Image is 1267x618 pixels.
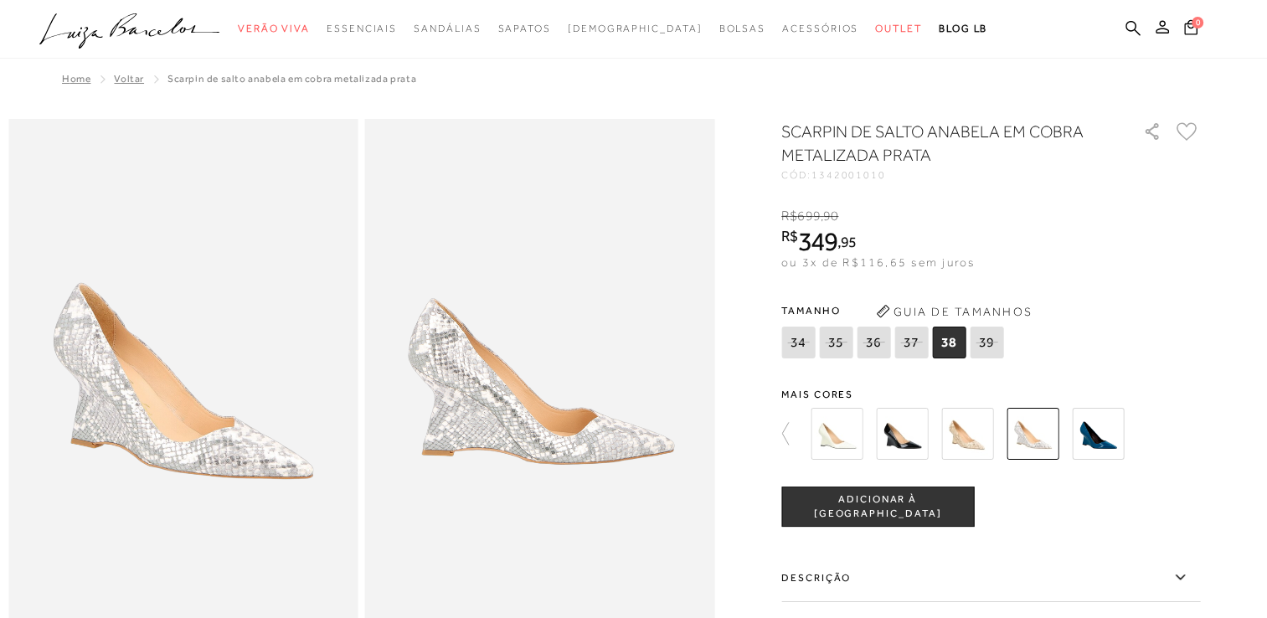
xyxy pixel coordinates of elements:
[1007,408,1058,460] img: SCARPIN DE SALTO ANABELA EM COBRA METALIZADA PRATA
[939,13,987,44] a: BLOG LB
[941,408,993,460] img: SCARPIN DE SALTO ANABELA EM COBRA METALIZADA OURO
[837,234,857,250] i: ,
[841,233,857,250] span: 95
[1192,17,1203,28] span: 0
[781,209,797,224] i: R$
[781,298,1007,323] span: Tamanho
[238,23,310,34] span: Verão Viva
[781,170,1116,180] div: CÓD:
[1179,18,1203,41] button: 0
[811,408,863,460] img: SCARPIN ANABELA VERNIZ OFF WHITE
[62,73,90,85] a: Home
[798,226,837,256] span: 349
[939,23,987,34] span: BLOG LB
[167,73,416,85] span: SCARPIN DE SALTO ANABELA EM COBRA METALIZADA PRATA
[781,389,1200,399] span: Mais cores
[781,487,974,527] button: ADICIONAR À [GEOGRAPHIC_DATA]
[1072,408,1124,460] img: SCARPIN EM COURO AZUL DENIM E SALTO ANABELA
[327,13,397,44] a: noSubCategoriesText
[497,13,550,44] a: noSubCategoriesText
[718,23,765,34] span: Bolsas
[797,209,820,224] span: 699
[894,327,928,358] span: 37
[876,408,928,460] img: SCARPIN ANABELA VERNIZ PRETO
[875,23,922,34] span: Outlet
[823,209,838,224] span: 90
[821,209,839,224] i: ,
[568,13,703,44] a: noSubCategoriesText
[782,23,858,34] span: Acessórios
[781,120,1095,167] h1: SCARPIN DE SALTO ANABELA EM COBRA METALIZADA PRATA
[718,13,765,44] a: noSubCategoriesText
[875,13,922,44] a: noSubCategoriesText
[238,13,310,44] a: noSubCategoriesText
[811,169,886,181] span: 1342001010
[857,327,890,358] span: 36
[781,255,975,269] span: ou 3x de R$116,65 sem juros
[781,229,798,244] i: R$
[870,298,1038,325] button: Guia de Tamanhos
[781,327,815,358] span: 34
[970,327,1003,358] span: 39
[327,23,397,34] span: Essenciais
[414,23,481,34] span: Sandálias
[781,554,1200,602] label: Descrição
[414,13,481,44] a: noSubCategoriesText
[782,13,858,44] a: noSubCategoriesText
[114,73,144,85] a: Voltar
[932,327,966,358] span: 38
[782,492,973,522] span: ADICIONAR À [GEOGRAPHIC_DATA]
[497,23,550,34] span: Sapatos
[568,23,703,34] span: [DEMOGRAPHIC_DATA]
[819,327,852,358] span: 35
